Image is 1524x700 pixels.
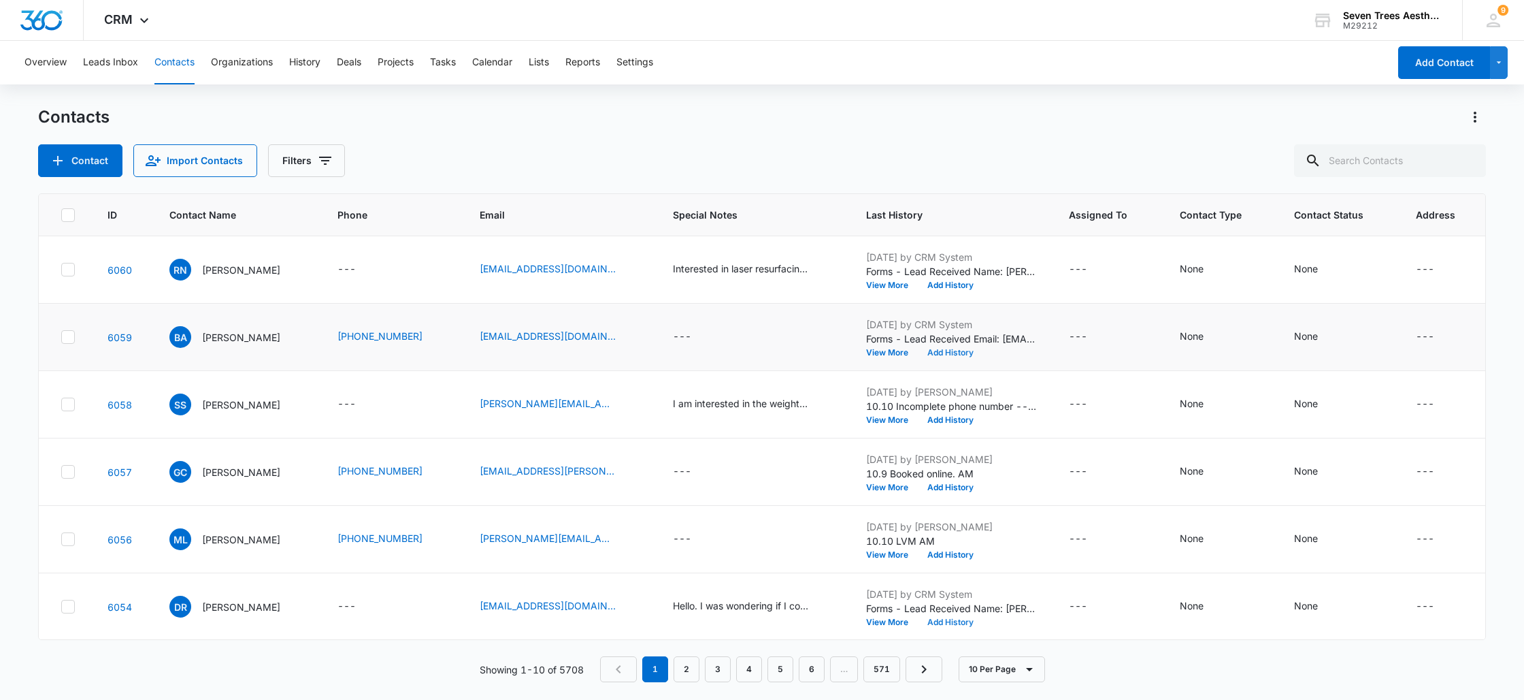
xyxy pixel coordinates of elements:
[1464,106,1486,128] button: Actions
[169,528,191,550] span: ML
[107,208,117,222] span: ID
[616,41,653,84] button: Settings
[38,107,110,127] h1: Contacts
[1416,329,1459,345] div: Address - - Select to Edit Field
[1069,261,1087,278] div: ---
[202,532,280,547] p: [PERSON_NAME]
[378,41,414,84] button: Projects
[169,461,191,483] span: GC
[289,41,320,84] button: History
[337,464,447,480] div: Phone - (805) 296-2316 - Select to Edit Field
[107,601,132,613] a: Navigate to contact details page for Denise Rinehart
[202,465,280,479] p: [PERSON_NAME]
[1294,396,1342,413] div: Contact Status - None - Select to Edit Field
[480,464,640,480] div: Email - genesea.carter@gmail.com - Select to Edit Field
[673,464,716,480] div: Special Notes - - Select to Edit Field
[133,144,257,177] button: Import Contacts
[866,416,918,424] button: View More
[1416,599,1459,615] div: Address - - Select to Edit Field
[1416,208,1455,222] span: Address
[268,144,345,177] button: Filters
[480,396,616,411] a: [PERSON_NAME][EMAIL_ADDRESS][DOMAIN_NAME]
[337,261,356,278] div: ---
[337,208,427,222] span: Phone
[1398,46,1490,79] button: Add Contact
[1180,396,1204,411] div: None
[1416,329,1434,345] div: ---
[1294,396,1318,411] div: None
[959,656,1045,682] button: 10 Per Page
[169,596,191,618] span: DR
[866,281,918,289] button: View More
[1294,144,1486,177] input: Search Contacts
[565,41,600,84] button: Reports
[1180,329,1228,345] div: Contact Type - None - Select to Edit Field
[1069,396,1087,413] div: ---
[211,41,273,84] button: Organizations
[918,281,983,289] button: Add History
[1416,531,1434,547] div: ---
[799,656,825,682] a: Page 6
[1069,208,1127,222] span: Assigned To
[1497,5,1508,16] div: notifications count
[1069,464,1112,480] div: Assigned To - - Select to Edit Field
[866,520,1036,534] p: [DATE] by [PERSON_NAME]
[673,599,833,615] div: Special Notes - Hello. I was wondering if I could get a quote for your micro needling. I know it ...
[1343,10,1442,21] div: account name
[1180,599,1204,613] div: None
[673,396,809,411] div: I am interested in the weight loss option/program. I am not obese, but I would be more pleased wi...
[906,656,942,682] a: Next Page
[866,452,1036,466] p: [DATE] by [PERSON_NAME]
[1294,261,1342,278] div: Contact Status - None - Select to Edit Field
[337,329,423,343] a: [PHONE_NUMBER]
[169,326,191,348] span: BA
[673,329,691,345] div: ---
[767,656,793,682] a: Page 5
[83,41,138,84] button: Leads Inbox
[480,261,616,276] a: [EMAIL_ADDRESS][DOMAIN_NAME]
[1294,531,1342,547] div: Contact Status - None - Select to Edit Field
[866,534,1036,548] p: 10.10 LVM AM
[107,399,132,411] a: Navigate to contact details page for Shera Sumerford
[337,599,380,615] div: Phone - - Select to Edit Field
[1497,5,1508,16] span: 9
[472,41,512,84] button: Calendar
[866,551,918,559] button: View More
[169,394,305,415] div: Contact Name - Shera Sumerford - Select to Edit Field
[866,587,1036,601] p: [DATE] by CRM System
[866,208,1016,222] span: Last History
[866,483,918,492] button: View More
[1180,464,1228,480] div: Contact Type - None - Select to Edit Field
[480,396,640,413] div: Email - sumerford@hotmail.com - Select to Edit Field
[1416,261,1434,278] div: ---
[1294,261,1318,276] div: None
[1180,208,1242,222] span: Contact Type
[529,41,549,84] button: Lists
[673,396,833,413] div: Special Notes - I am interested in the weight loss option/program. I am not obese, but I would be...
[866,332,1036,346] p: Forms - Lead Received Email: [EMAIL_ADDRESS][DOMAIN_NAME] First Name: [PERSON_NAME] Last Name: [P...
[1294,464,1342,480] div: Contact Status - None - Select to Edit Field
[1069,329,1087,345] div: ---
[202,263,280,277] p: [PERSON_NAME]
[673,531,716,547] div: Special Notes - - Select to Edit Field
[866,250,1036,264] p: [DATE] by CRM System
[673,261,809,276] div: Interested in laser resurfacing, and several facials
[600,656,942,682] nav: Pagination
[430,41,456,84] button: Tasks
[866,317,1036,332] p: [DATE] by CRM System
[107,264,132,276] a: Navigate to contact details page for Rikki Nudelman
[1069,599,1112,615] div: Assigned To - - Select to Edit Field
[673,208,833,222] span: Special Notes
[337,531,423,545] a: [PHONE_NUMBER]
[169,259,191,281] span: RN
[202,330,280,345] p: [PERSON_NAME]
[866,399,1036,413] p: 10.10 Incomplete phone number -- emailed. AM
[480,329,640,345] div: Email - bigge4195@gmail.com - Select to Edit Field
[918,618,983,626] button: Add History
[866,385,1036,399] p: [DATE] by [PERSON_NAME]
[1294,208,1363,222] span: Contact Status
[863,656,900,682] a: Page 571
[337,396,380,413] div: Phone - - Select to Edit Field
[673,531,691,547] div: ---
[480,261,640,278] div: Email - rikjay@aol.com - Select to Edit Field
